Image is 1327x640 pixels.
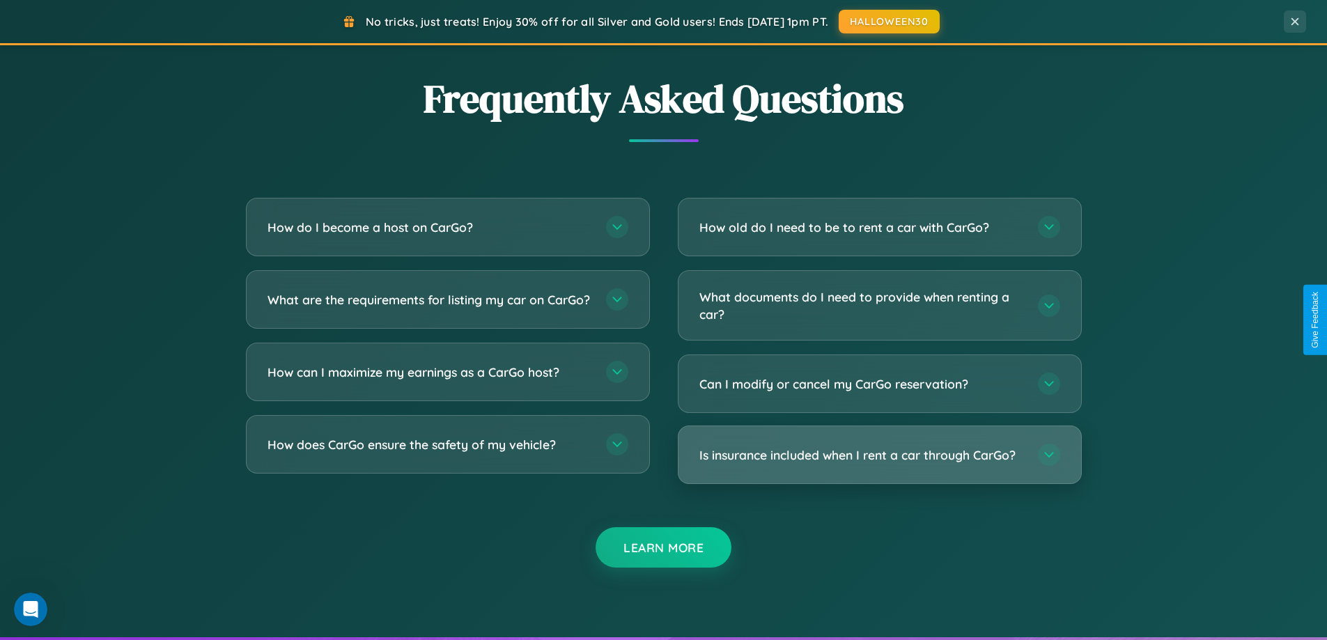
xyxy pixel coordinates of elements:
[267,291,592,309] h3: What are the requirements for listing my car on CarGo?
[699,446,1024,464] h3: Is insurance included when I rent a car through CarGo?
[699,288,1024,322] h3: What documents do I need to provide when renting a car?
[267,436,592,453] h3: How does CarGo ensure the safety of my vehicle?
[267,364,592,381] h3: How can I maximize my earnings as a CarGo host?
[14,593,47,626] iframe: Intercom live chat
[839,10,940,33] button: HALLOWEEN30
[366,15,828,29] span: No tricks, just treats! Enjoy 30% off for all Silver and Gold users! Ends [DATE] 1pm PT.
[699,219,1024,236] h3: How old do I need to be to rent a car with CarGo?
[596,527,731,568] button: Learn More
[246,72,1082,125] h2: Frequently Asked Questions
[699,375,1024,393] h3: Can I modify or cancel my CarGo reservation?
[267,219,592,236] h3: How do I become a host on CarGo?
[1310,292,1320,348] div: Give Feedback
